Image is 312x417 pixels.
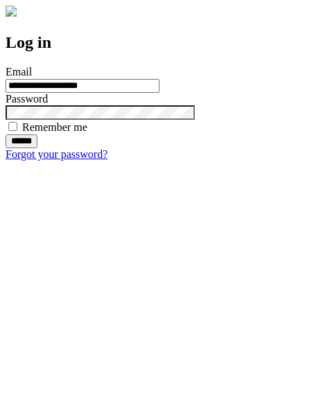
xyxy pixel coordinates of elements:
h2: Log in [6,33,306,52]
label: Password [6,93,48,105]
label: Remember me [22,121,87,133]
label: Email [6,66,32,78]
img: logo-4e3dc11c47720685a147b03b5a06dd966a58ff35d612b21f08c02c0306f2b779.png [6,6,17,17]
a: Forgot your password? [6,148,107,160]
